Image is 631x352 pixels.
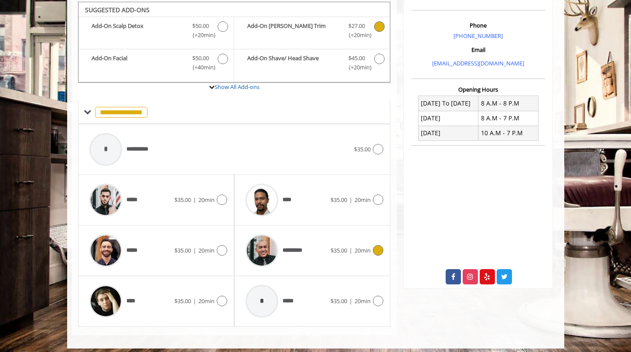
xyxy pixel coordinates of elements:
[413,22,543,28] h3: Phone
[92,54,184,72] b: Add-On Facial
[355,246,371,254] span: 20min
[198,196,215,204] span: 20min
[413,47,543,53] h3: Email
[247,54,340,72] b: Add-On Shave/ Head Shave
[348,54,365,63] span: $45.00
[478,126,539,140] td: 10 A.M - 7 P.M
[349,196,352,204] span: |
[174,297,191,305] span: $35.00
[418,126,478,140] td: [DATE]
[239,21,385,42] label: Add-On Beard Trim
[349,297,352,305] span: |
[174,196,191,204] span: $35.00
[331,196,347,204] span: $35.00
[193,196,196,204] span: |
[331,297,347,305] span: $35.00
[83,54,229,74] label: Add-On Facial
[418,96,478,111] td: [DATE] To [DATE]
[193,246,196,254] span: |
[192,54,209,63] span: $50.00
[411,86,545,92] h3: Opening Hours
[454,32,503,40] a: [PHONE_NUMBER]
[239,54,385,74] label: Add-On Shave/ Head Shave
[354,145,371,153] span: $35.00
[478,96,539,111] td: 8 A.M - 8 P.M
[478,111,539,126] td: 8 A.M - 7 P.M
[432,59,524,67] a: [EMAIL_ADDRESS][DOMAIN_NAME]
[85,6,150,14] b: SUGGESTED ADD-ONS
[331,246,347,254] span: $35.00
[192,21,209,31] span: $50.00
[349,246,352,254] span: |
[355,297,371,305] span: 20min
[92,21,184,40] b: Add-On Scalp Detox
[418,111,478,126] td: [DATE]
[83,21,229,42] label: Add-On Scalp Detox
[348,21,365,31] span: $27.00
[198,297,215,305] span: 20min
[198,246,215,254] span: 20min
[344,63,369,72] span: (+20min )
[188,63,213,72] span: (+40min )
[355,196,371,204] span: 20min
[247,21,340,40] b: Add-On [PERSON_NAME] Trim
[193,297,196,305] span: |
[188,31,213,40] span: (+20min )
[174,246,191,254] span: $35.00
[78,2,391,83] div: Buzz Cut/Senior Cut Add-onS
[215,83,259,91] a: Show All Add-ons
[344,31,369,40] span: (+20min )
